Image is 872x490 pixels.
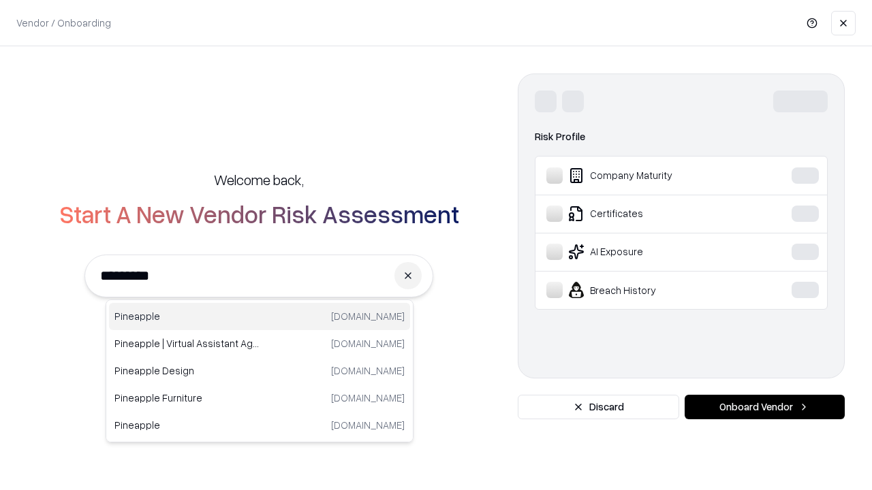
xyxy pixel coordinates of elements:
[331,309,405,323] p: [DOMAIN_NAME]
[685,395,845,419] button: Onboard Vendor
[331,418,405,432] p: [DOMAIN_NAME]
[16,16,111,30] p: Vendor / Onboarding
[114,363,260,378] p: Pineapple Design
[331,363,405,378] p: [DOMAIN_NAME]
[114,391,260,405] p: Pineapple Furniture
[114,309,260,323] p: Pineapple
[546,282,750,298] div: Breach History
[106,299,414,442] div: Suggestions
[518,395,679,419] button: Discard
[114,336,260,350] p: Pineapple | Virtual Assistant Agency
[331,336,405,350] p: [DOMAIN_NAME]
[114,418,260,432] p: Pineapple
[546,244,750,260] div: AI Exposure
[331,391,405,405] p: [DOMAIN_NAME]
[214,170,304,189] h5: Welcome back,
[535,129,828,145] div: Risk Profile
[546,167,750,184] div: Company Maturity
[59,200,459,227] h2: Start A New Vendor Risk Assessment
[546,206,750,222] div: Certificates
